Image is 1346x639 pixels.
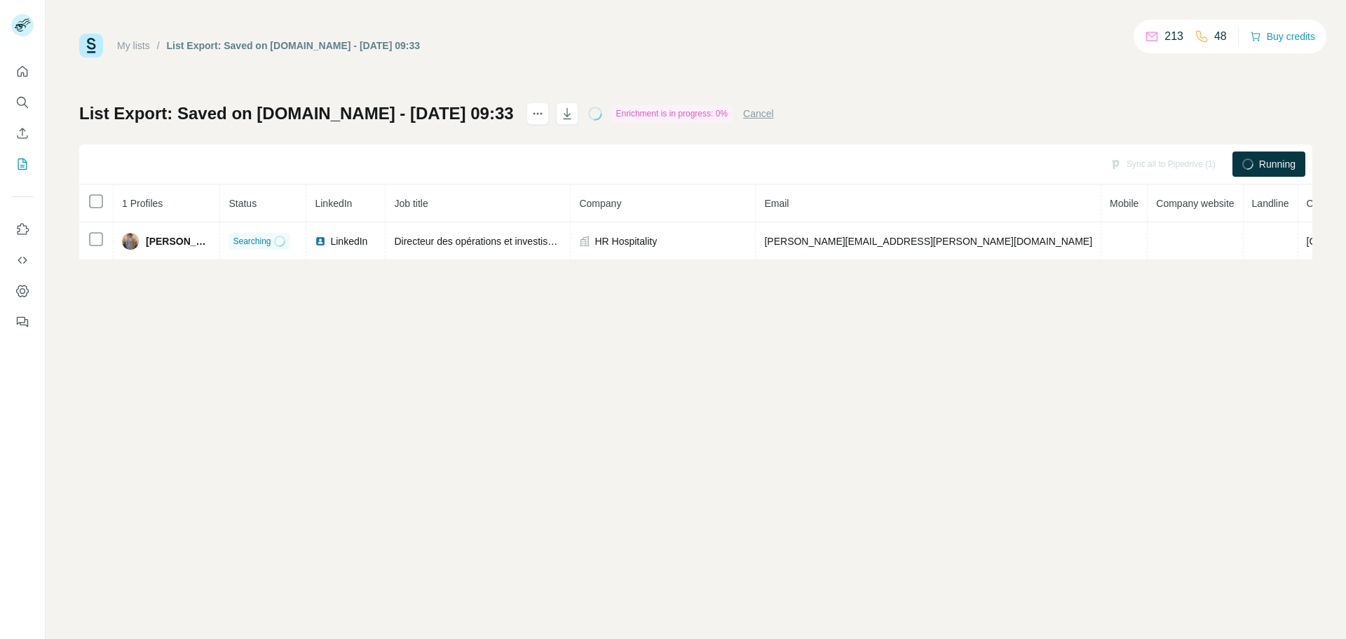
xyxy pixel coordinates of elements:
p: 48 [1214,28,1227,45]
span: Searching [233,235,271,248]
div: Enrichment is in progress: 0% [612,105,732,122]
span: HR Hospitality [594,234,657,248]
button: My lists [11,152,34,177]
span: [PERSON_NAME][EMAIL_ADDRESS][PERSON_NAME][DOMAIN_NAME] [764,236,1092,247]
button: Search [11,90,34,115]
h1: List Export: Saved on [DOMAIN_NAME] - [DATE] 09:33 [79,102,514,125]
button: Quick start [11,59,34,84]
button: Use Surfe on LinkedIn [11,217,34,242]
button: Use Surfe API [11,248,34,273]
span: Directeur des opérations et investissement [394,236,580,247]
button: actions [526,102,549,125]
span: [PERSON_NAME] [146,234,211,248]
span: LinkedIn [330,234,367,248]
span: 1 Profiles [122,198,163,209]
span: Company website [1156,198,1234,209]
span: Landline [1252,198,1289,209]
span: Country [1307,198,1341,209]
span: Running [1259,157,1296,171]
span: Company [579,198,621,209]
button: Feedback [11,309,34,335]
button: Dashboard [11,278,34,304]
span: Email [764,198,789,209]
span: Mobile [1110,198,1138,209]
button: Buy credits [1250,27,1315,46]
p: 213 [1164,28,1183,45]
li: / [157,39,160,53]
span: Status [229,198,257,209]
span: Job title [394,198,428,209]
div: List Export: Saved on [DOMAIN_NAME] - [DATE] 09:33 [167,39,420,53]
a: My lists [117,40,150,51]
button: Cancel [743,107,774,121]
img: Surfe Logo [79,34,103,58]
img: Avatar [122,233,139,250]
span: LinkedIn [315,198,352,209]
button: Enrich CSV [11,121,34,146]
img: LinkedIn logo [315,236,326,247]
